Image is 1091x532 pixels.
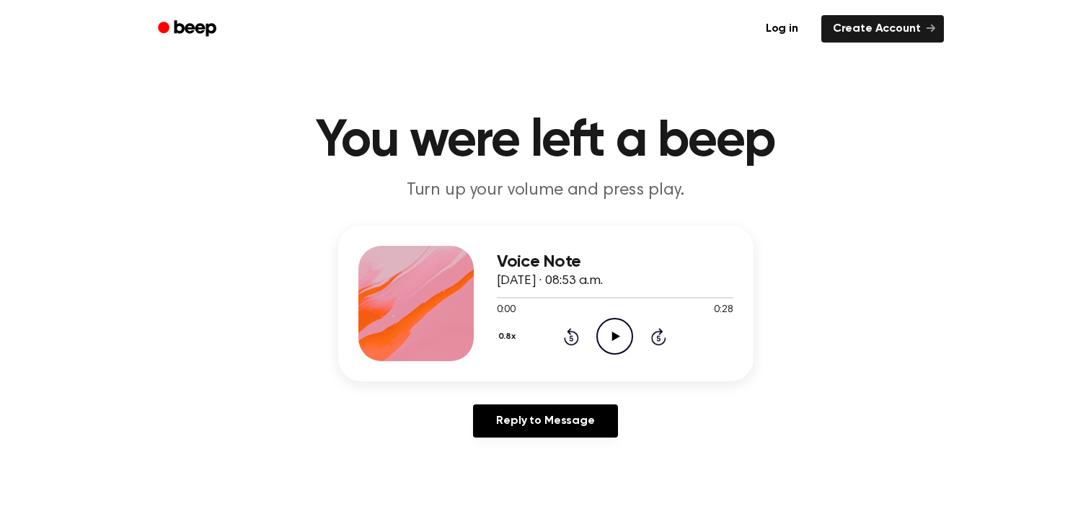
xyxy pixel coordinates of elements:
a: Beep [148,15,229,43]
h1: You were left a beep [177,115,915,167]
button: 0.8x [497,324,521,349]
a: Create Account [821,15,944,43]
a: Log in [751,12,813,45]
span: 0:28 [714,303,733,318]
span: 0:00 [497,303,516,318]
a: Reply to Message [473,404,617,438]
h3: Voice Note [497,252,733,272]
p: Turn up your volume and press play. [269,179,823,203]
span: [DATE] · 08:53 a.m. [497,275,603,288]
